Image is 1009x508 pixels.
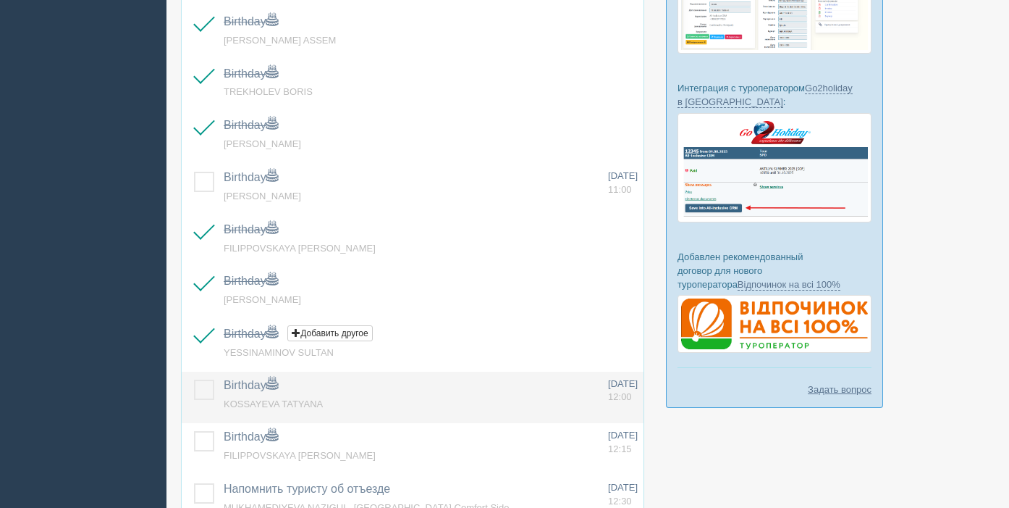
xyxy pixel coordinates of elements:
[224,294,301,305] a: [PERSON_NAME]
[608,429,638,456] a: [DATE] 12:15
[608,391,632,402] span: 12:00
[677,295,871,353] img: %D0%B4%D0%BE%D0%B3%D0%BE%D0%B2%D1%96%D1%80-%D0%B2%D1%96%D0%B4%D0%BF%D0%BE%D1%87%D0%B8%D0%BD%D0%BE...
[677,81,871,109] p: Интеграция с туроператором :
[224,379,278,391] a: Birthday
[224,67,278,80] a: Birthday
[608,482,638,493] span: [DATE]
[224,275,278,287] a: Birthday
[224,450,376,461] a: FILIPPOVSKAYA [PERSON_NAME]
[608,378,638,389] span: [DATE]
[608,496,632,507] span: 12:30
[608,444,632,454] span: 12:15
[224,223,278,236] a: Birthday
[224,86,313,97] a: TREKHOLEV BORIS
[677,83,853,108] a: Go2holiday в [GEOGRAPHIC_DATA]
[224,243,376,254] a: FILIPPOVSKAYA [PERSON_NAME]
[224,430,278,443] a: Birthday
[608,184,632,195] span: 11:00
[738,279,840,291] a: Відпочинок на всі 100%
[224,138,301,149] a: [PERSON_NAME]
[224,399,323,409] a: KOSSAYEVA TATYANA
[224,328,278,340] a: Birthday
[677,250,871,291] p: Добавлен рекомендованный договор для нового туроператора
[808,383,871,396] a: Задать вопрос
[608,430,638,441] span: [DATE]
[224,119,278,131] a: Birthday
[224,347,334,358] a: YESSINAMINOV SULTAN
[608,378,638,404] a: [DATE] 12:00
[608,170,638,181] span: [DATE]
[677,113,871,222] img: go2holiday-bookings-crm-for-travel-agency.png
[224,35,336,46] a: [PERSON_NAME] ASSEM
[224,191,301,201] a: [PERSON_NAME]
[224,171,278,183] a: Birthday
[608,481,638,508] a: [DATE] 12:30
[287,325,372,341] button: Добавить другое
[224,483,390,495] a: Напомнить туристу об отъезде
[224,15,278,28] a: Birthday
[608,170,638,196] a: [DATE] 11:00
